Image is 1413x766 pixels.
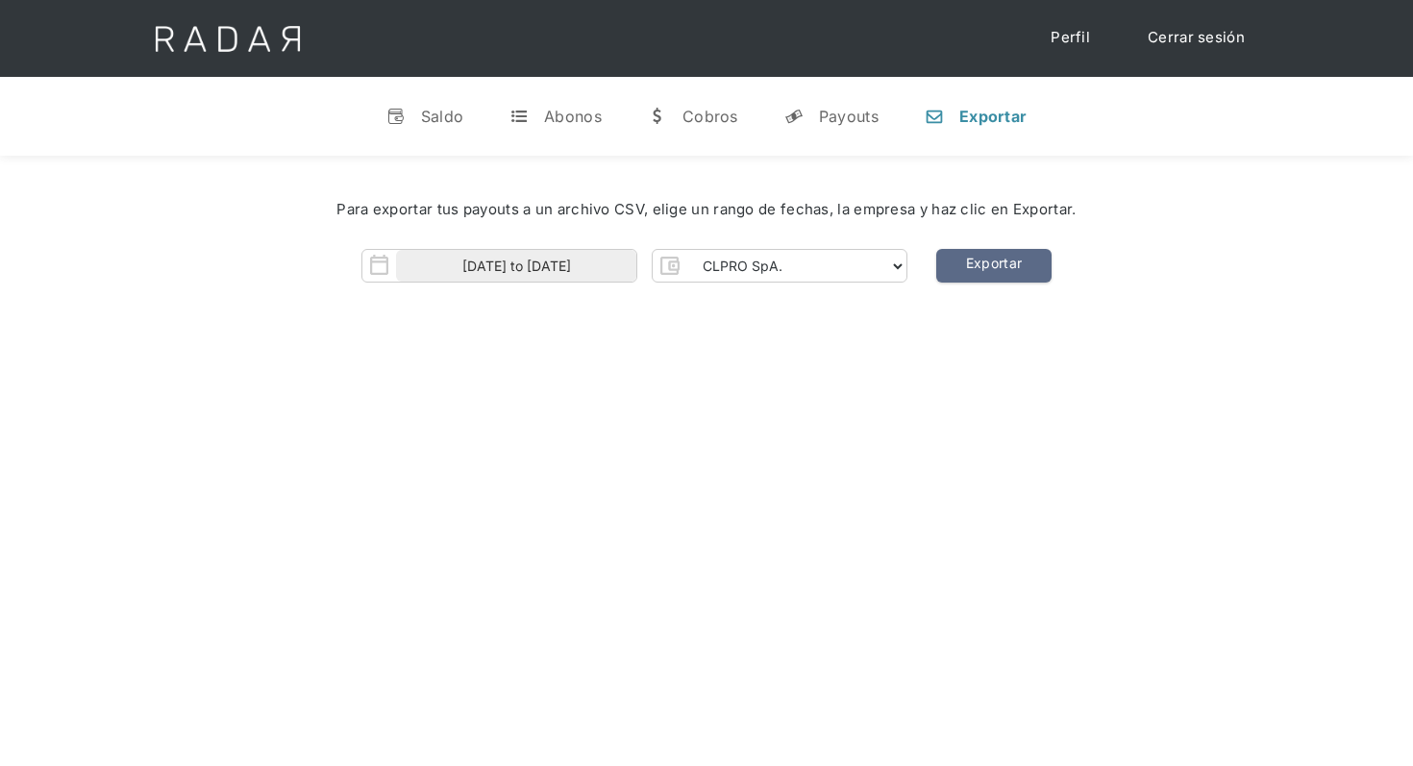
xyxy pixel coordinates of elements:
div: w [648,107,667,126]
div: Saldo [421,107,464,126]
div: Abonos [544,107,602,126]
div: Payouts [819,107,879,126]
a: Exportar [936,249,1052,283]
div: t [509,107,529,126]
div: v [386,107,406,126]
form: Form [361,249,907,283]
div: Para exportar tus payouts a un archivo CSV, elige un rango de fechas, la empresa y haz clic en Ex... [58,199,1355,221]
a: Perfil [1031,19,1109,57]
a: Cerrar sesión [1128,19,1264,57]
div: Exportar [959,107,1027,126]
div: y [784,107,804,126]
div: Cobros [682,107,738,126]
div: n [925,107,944,126]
